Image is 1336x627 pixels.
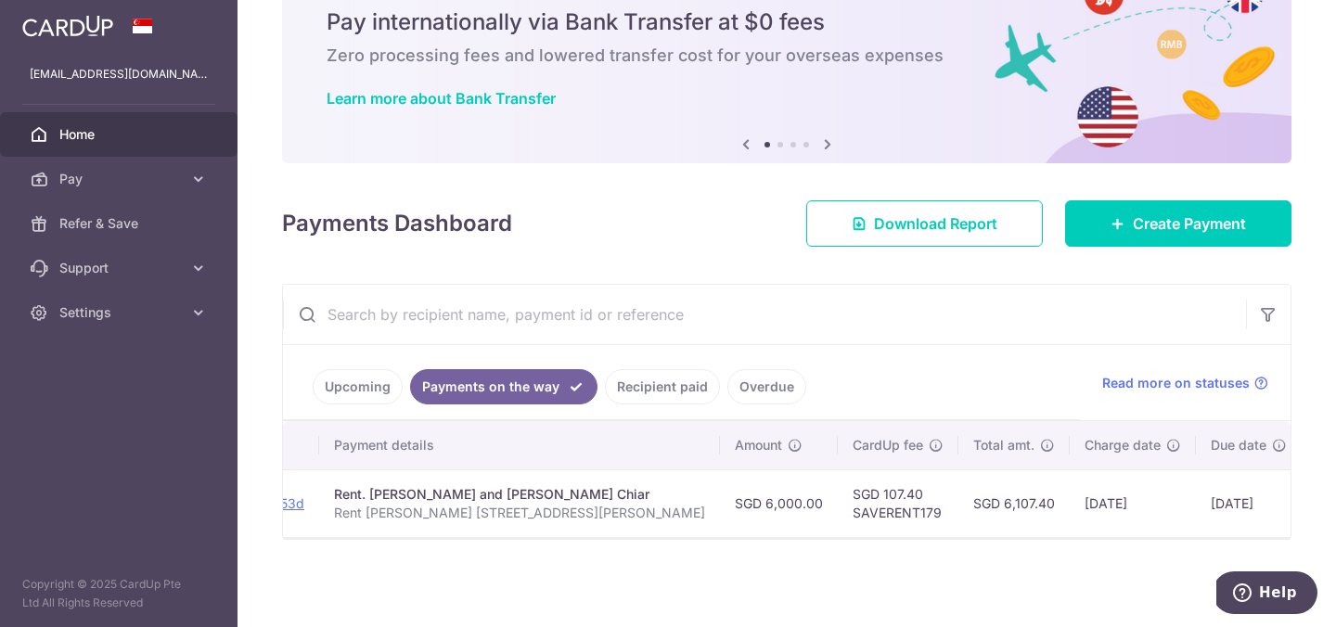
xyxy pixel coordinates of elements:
[1211,436,1266,454] span: Due date
[1070,469,1196,537] td: [DATE]
[319,421,720,469] th: Payment details
[727,369,806,404] a: Overdue
[874,212,997,235] span: Download Report
[973,436,1034,454] span: Total amt.
[958,469,1070,537] td: SGD 6,107.40
[30,65,208,83] p: [EMAIL_ADDRESS][DOMAIN_NAME]
[59,214,182,233] span: Refer & Save
[720,469,838,537] td: SGD 6,000.00
[283,285,1246,344] input: Search by recipient name, payment id or reference
[853,436,923,454] span: CardUp fee
[313,369,403,404] a: Upcoming
[838,469,958,537] td: SGD 107.40 SAVERENT179
[22,15,113,37] img: CardUp
[327,7,1247,37] h5: Pay internationally via Bank Transfer at $0 fees
[59,259,182,277] span: Support
[1085,436,1161,454] span: Charge date
[1196,469,1302,537] td: [DATE]
[806,200,1043,247] a: Download Report
[59,303,182,322] span: Settings
[334,485,705,504] div: Rent. [PERSON_NAME] and [PERSON_NAME] Chiar
[1065,200,1291,247] a: Create Payment
[1133,212,1246,235] span: Create Payment
[282,207,512,240] h4: Payments Dashboard
[327,89,556,108] a: Learn more about Bank Transfer
[59,125,182,144] span: Home
[605,369,720,404] a: Recipient paid
[59,170,182,188] span: Pay
[735,436,782,454] span: Amount
[1102,374,1250,392] span: Read more on statuses
[1216,571,1317,618] iframe: Opens a widget where you can find more information
[327,45,1247,67] h6: Zero processing fees and lowered transfer cost for your overseas expenses
[1102,374,1268,392] a: Read more on statuses
[334,504,705,522] p: Rent [PERSON_NAME] [STREET_ADDRESS][PERSON_NAME]
[410,369,597,404] a: Payments on the way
